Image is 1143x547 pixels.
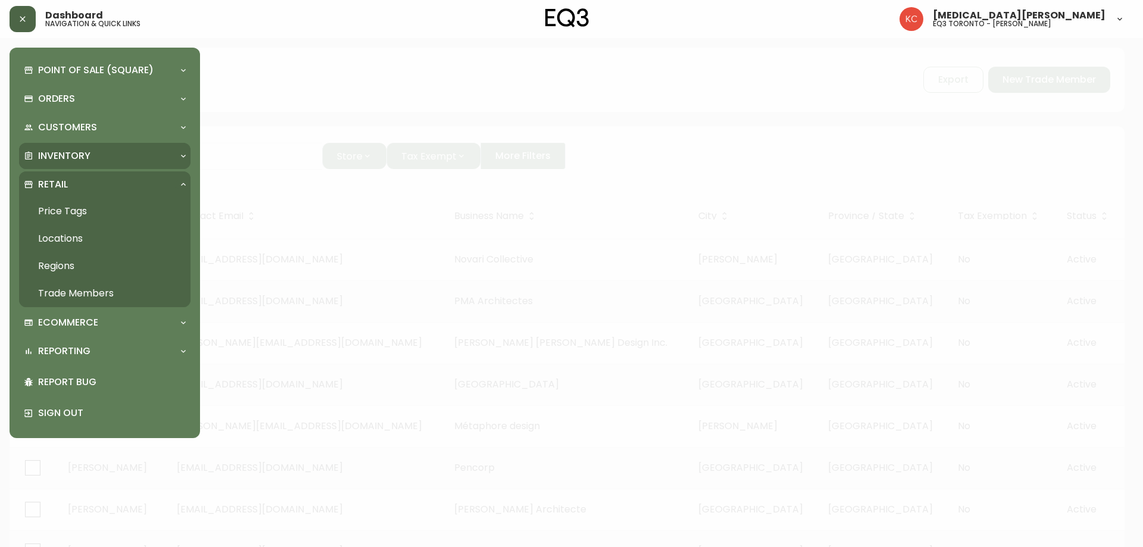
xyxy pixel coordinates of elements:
h5: navigation & quick links [45,20,140,27]
div: Customers [19,114,190,140]
p: Ecommerce [38,316,98,329]
p: Retail [38,178,68,191]
img: logo [545,8,589,27]
div: Reporting [19,338,190,364]
a: Regions [19,252,190,280]
div: Point of Sale (Square) [19,57,190,83]
div: Orders [19,86,190,112]
p: Customers [38,121,97,134]
a: Trade Members [19,280,190,307]
p: Orders [38,92,75,105]
div: Inventory [19,143,190,169]
p: Inventory [38,149,90,162]
img: 6487344ffbf0e7f3b216948508909409 [900,7,923,31]
span: Dashboard [45,11,103,20]
p: Reporting [38,345,90,358]
span: [MEDICAL_DATA][PERSON_NAME] [933,11,1105,20]
p: Sign Out [38,407,186,420]
div: Report Bug [19,367,190,398]
a: Price Tags [19,198,190,225]
a: Locations [19,225,190,252]
div: Ecommerce [19,310,190,336]
div: Retail [19,171,190,198]
p: Report Bug [38,376,186,389]
div: Sign Out [19,398,190,429]
h5: eq3 toronto - [PERSON_NAME] [933,20,1051,27]
p: Point of Sale (Square) [38,64,154,77]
